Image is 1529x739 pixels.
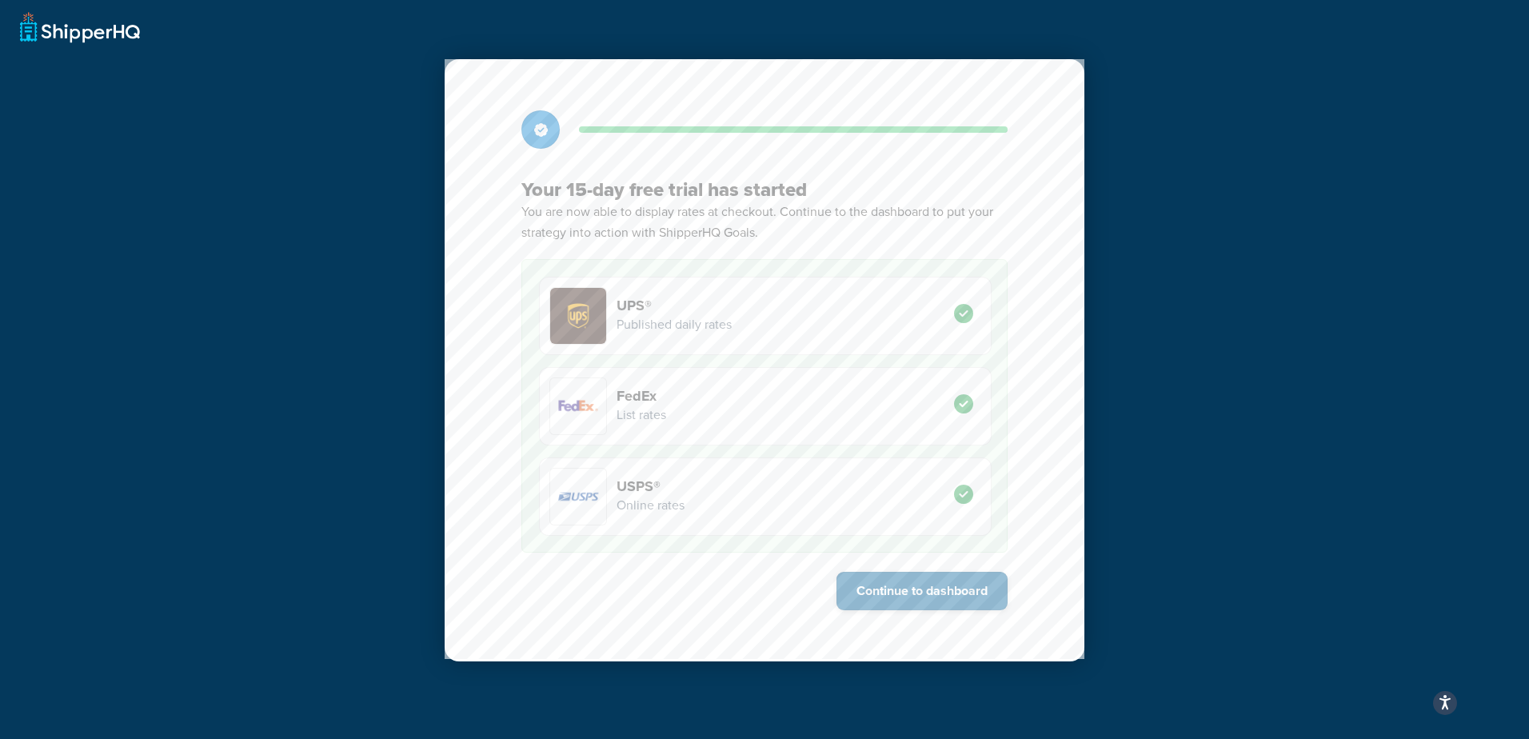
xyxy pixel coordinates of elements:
p: Online rates [617,495,685,516]
h4: FedEx [617,387,666,405]
h4: UPS® [617,297,732,314]
p: You are now able to display rates at checkout. Continue to the dashboard to put your strategy int... [521,202,1008,243]
h3: Your 15-day free trial has started [521,178,1008,202]
p: List rates [617,405,666,425]
h4: USPS® [617,477,685,495]
p: Published daily rates [617,314,732,335]
button: Continue to dashboard [836,572,1008,610]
